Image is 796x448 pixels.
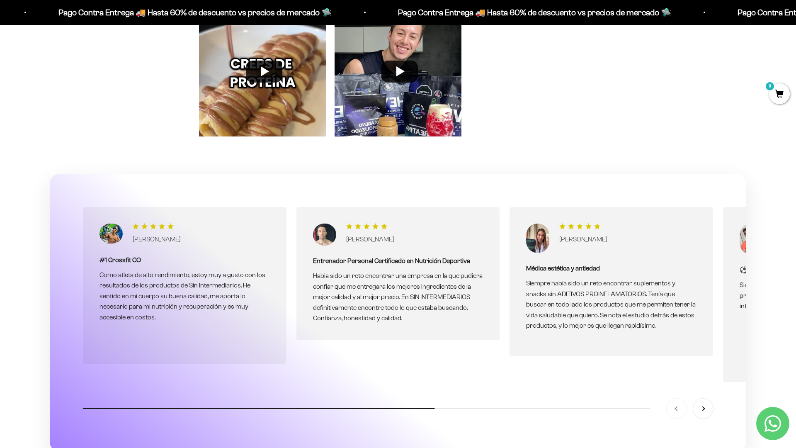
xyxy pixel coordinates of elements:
p: Como atleta de alto rendimiento, estoy muy a gusto con los resultados de los productos de Sin Int... [99,270,270,323]
p: #1 Crossfit CO [99,255,270,265]
p: Siempre había sido un reto encontrar suplementos y snacks sin ADITIVOS PROINFLAMATORIOS. Tenía qu... [526,278,696,331]
p: Médica estética y antiedad [526,263,696,274]
p: [PERSON_NAME] [346,234,394,245]
p: Pago Contra Entrega 🚚 Hasta 60% de descuento vs precios de mercado 🛸 [55,6,328,19]
a: 0 [769,90,790,99]
p: [PERSON_NAME] [133,234,181,245]
p: Pago Contra Entrega 🚚 Hasta 60% de descuento vs precios de mercado 🛸 [395,6,668,19]
p: Entrenador Personal Certificado en Nutrición Deportiva [313,256,483,266]
img: User picture [330,5,466,141]
mark: 0 [765,81,775,91]
img: User picture [195,5,330,141]
p: Habia sido un reto encontrar una empresa en la que pudiera confiar que me entregara los mejores i... [313,270,483,324]
p: [PERSON_NAME] [559,234,607,245]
